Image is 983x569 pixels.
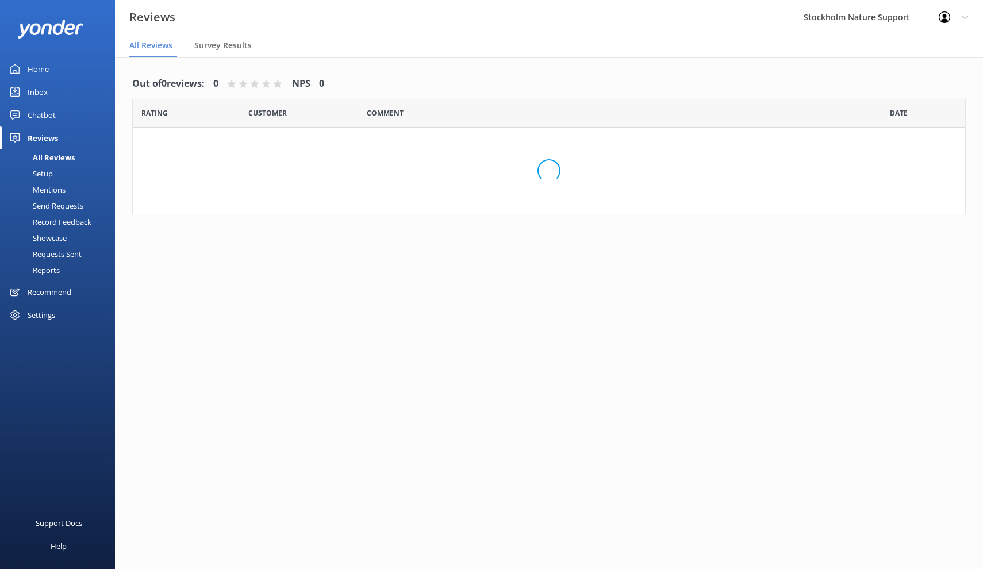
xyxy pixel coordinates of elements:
[17,20,83,39] img: yonder-white-logo.png
[367,107,404,118] span: Question
[7,149,75,166] div: All Reviews
[7,214,91,230] div: Record Feedback
[7,198,83,214] div: Send Requests
[7,246,115,262] a: Requests Sent
[248,107,287,118] span: Date
[7,182,115,198] a: Mentions
[7,230,67,246] div: Showcase
[132,76,205,91] h4: Out of 0 reviews:
[7,246,82,262] div: Requests Sent
[292,76,310,91] h4: NPS
[7,182,66,198] div: Mentions
[28,103,56,126] div: Chatbot
[7,262,115,278] a: Reports
[28,126,58,149] div: Reviews
[7,262,60,278] div: Reports
[28,280,71,303] div: Recommend
[129,8,175,26] h3: Reviews
[7,149,115,166] a: All Reviews
[28,303,55,326] div: Settings
[141,107,168,118] span: Date
[213,76,218,91] h4: 0
[7,166,115,182] a: Setup
[890,107,908,118] span: Date
[7,230,115,246] a: Showcase
[7,166,53,182] div: Setup
[7,214,115,230] a: Record Feedback
[51,535,67,558] div: Help
[194,40,252,51] span: Survey Results
[129,40,172,51] span: All Reviews
[319,76,324,91] h4: 0
[7,198,115,214] a: Send Requests
[28,80,48,103] div: Inbox
[36,512,82,535] div: Support Docs
[28,57,49,80] div: Home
